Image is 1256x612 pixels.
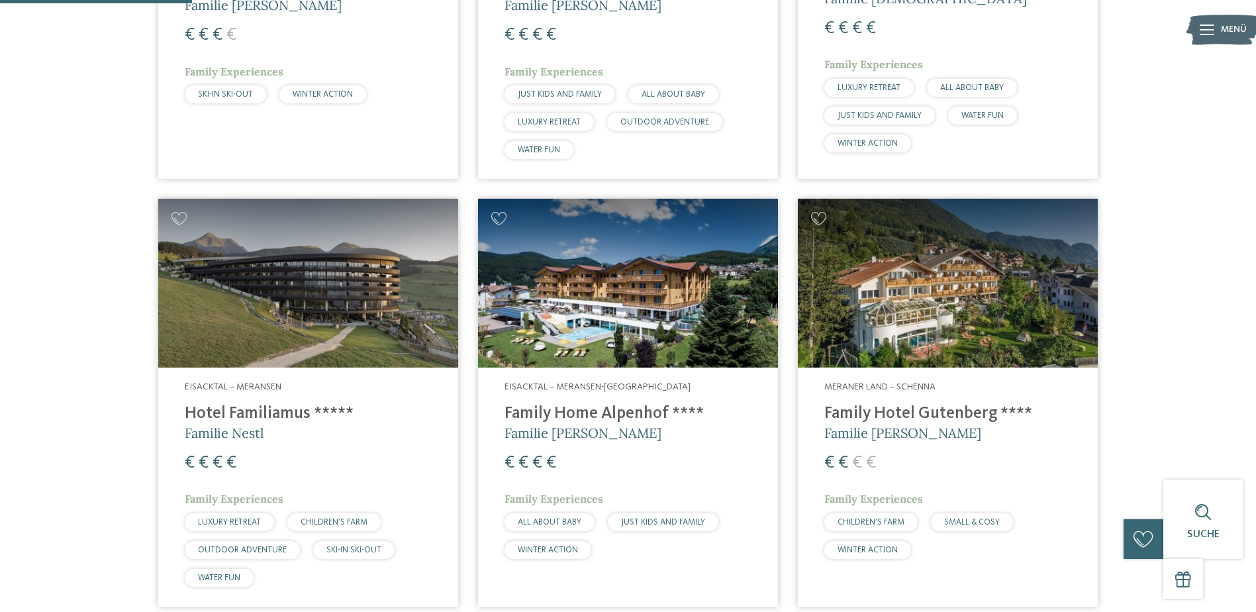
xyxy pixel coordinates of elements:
span: € [532,454,542,472]
span: € [838,20,848,37]
span: WINTER ACTION [838,139,898,148]
span: Suche [1187,529,1220,540]
span: Family Experiences [185,492,283,505]
span: WATER FUN [198,574,240,582]
span: Familie [PERSON_NAME] [824,425,981,441]
span: WINTER ACTION [838,546,898,554]
span: Eisacktal – Meransen [185,382,281,391]
span: Eisacktal – Meransen-[GEOGRAPHIC_DATA] [505,382,691,391]
span: € [546,454,556,472]
span: Familie [PERSON_NAME] [505,425,661,441]
span: ALL ABOUT BABY [940,83,1004,92]
span: JUST KIDS AND FAMILY [518,90,602,99]
span: € [824,454,834,472]
span: € [532,26,542,44]
span: € [518,454,528,472]
span: JUST KIDS AND FAMILY [838,111,922,120]
span: € [213,454,222,472]
span: € [866,20,876,37]
span: Family Experiences [505,492,603,505]
span: WATER FUN [518,146,560,154]
span: SKI-IN SKI-OUT [326,546,381,554]
span: € [226,454,236,472]
span: JUST KIDS AND FAMILY [621,518,705,527]
span: € [824,20,834,37]
span: Family Experiences [505,65,603,78]
span: € [199,454,209,472]
span: Meraner Land – Schenna [824,382,936,391]
span: OUTDOOR ADVENTURE [620,118,709,127]
span: LUXURY RETREAT [198,518,261,527]
span: SKI-IN SKI-OUT [198,90,253,99]
span: Family Experiences [185,65,283,78]
span: WINTER ACTION [293,90,353,99]
span: € [546,26,556,44]
span: € [852,20,862,37]
span: Familie Nestl [185,425,264,441]
span: WATER FUN [961,111,1004,120]
span: € [505,26,514,44]
h4: Family Home Alpenhof **** [505,404,751,424]
img: Family Hotel Gutenberg **** [798,199,1098,368]
a: Familienhotels gesucht? Hier findet ihr die besten! Eisacktal – Meransen-[GEOGRAPHIC_DATA] Family... [478,199,778,606]
span: € [226,26,236,44]
span: ALL ABOUT BABY [518,518,581,527]
span: CHILDREN’S FARM [838,518,904,527]
img: Family Home Alpenhof **** [478,199,778,368]
span: € [866,454,876,472]
span: CHILDREN’S FARM [301,518,367,527]
span: € [213,26,222,44]
span: SMALL & COSY [944,518,1000,527]
a: Familienhotels gesucht? Hier findet ihr die besten! Meraner Land – Schenna Family Hotel Gutenberg... [798,199,1098,606]
span: € [199,26,209,44]
span: LUXURY RETREAT [838,83,900,92]
span: ALL ABOUT BABY [642,90,705,99]
span: € [185,26,195,44]
a: Familienhotels gesucht? Hier findet ihr die besten! Eisacktal – Meransen Hotel Familiamus ***** F... [158,199,458,606]
span: WINTER ACTION [518,546,578,554]
h4: Family Hotel Gutenberg **** [824,404,1071,424]
img: Familienhotels gesucht? Hier findet ihr die besten! [158,199,458,368]
span: OUTDOOR ADVENTURE [198,546,287,554]
span: € [505,454,514,472]
span: € [838,454,848,472]
span: € [852,454,862,472]
span: € [185,454,195,472]
span: Family Experiences [824,58,923,71]
span: € [518,26,528,44]
span: Family Experiences [824,492,923,505]
span: LUXURY RETREAT [518,118,581,127]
